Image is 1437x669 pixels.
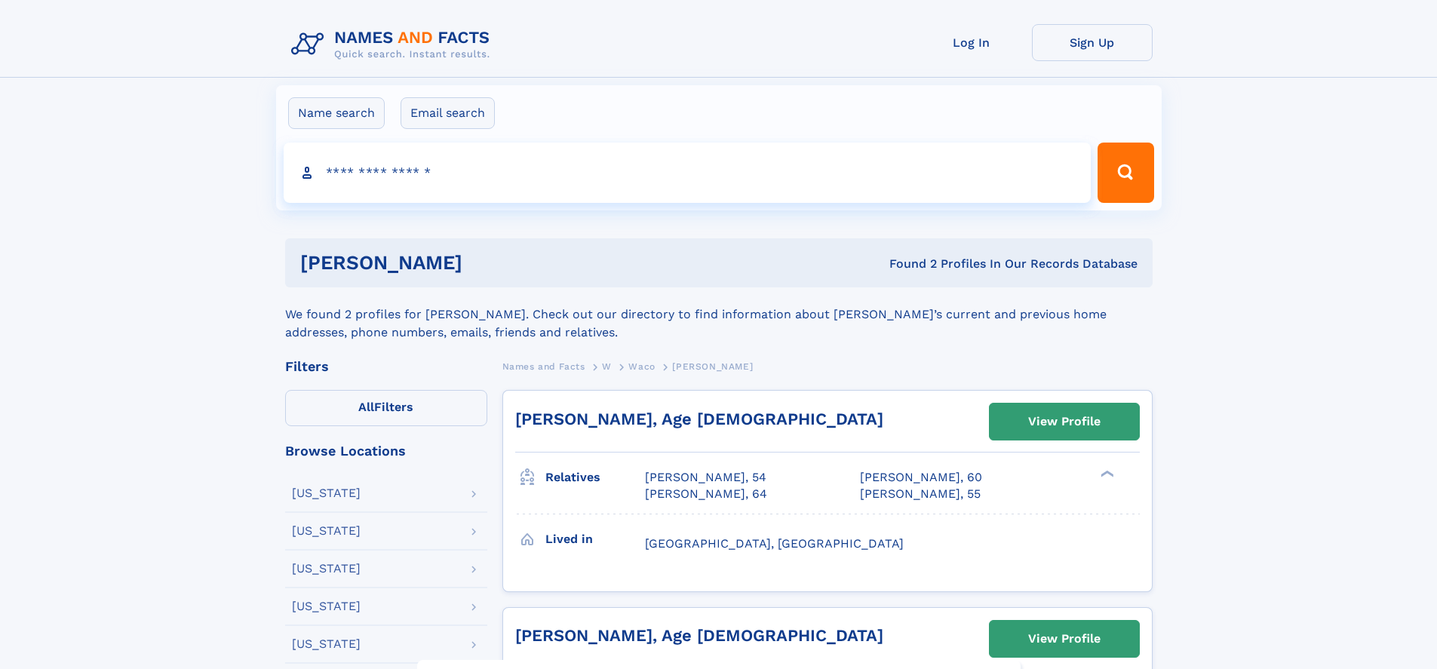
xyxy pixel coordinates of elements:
div: Browse Locations [285,444,487,458]
input: search input [284,143,1092,203]
a: Sign Up [1032,24,1153,61]
div: [US_STATE] [292,563,361,575]
label: Email search [401,97,495,129]
a: [PERSON_NAME], 54 [645,469,766,486]
a: [PERSON_NAME], 55 [860,486,981,502]
div: [US_STATE] [292,487,361,499]
label: Name search [288,97,385,129]
h1: [PERSON_NAME] [300,253,676,272]
div: [US_STATE] [292,600,361,612]
div: View Profile [1028,621,1101,656]
a: [PERSON_NAME], Age [DEMOGRAPHIC_DATA] [515,410,883,428]
span: [GEOGRAPHIC_DATA], [GEOGRAPHIC_DATA] [645,536,904,551]
span: W [602,361,612,372]
a: [PERSON_NAME], 64 [645,486,767,502]
a: Names and Facts [502,357,585,376]
div: We found 2 profiles for [PERSON_NAME]. Check out our directory to find information about [PERSON_... [285,287,1153,342]
a: View Profile [990,404,1139,440]
button: Search Button [1098,143,1153,203]
div: [US_STATE] [292,525,361,537]
a: [PERSON_NAME], Age [DEMOGRAPHIC_DATA] [515,626,883,645]
h3: Lived in [545,526,645,552]
span: All [358,400,374,414]
div: Filters [285,360,487,373]
span: [PERSON_NAME] [672,361,753,372]
span: Waco [628,361,655,372]
div: ❯ [1097,469,1115,479]
a: [PERSON_NAME], 60 [860,469,982,486]
div: [US_STATE] [292,638,361,650]
div: View Profile [1028,404,1101,439]
a: View Profile [990,621,1139,657]
a: Waco [628,357,655,376]
label: Filters [285,390,487,426]
img: Logo Names and Facts [285,24,502,65]
h3: Relatives [545,465,645,490]
a: Log In [911,24,1032,61]
div: Found 2 Profiles In Our Records Database [676,256,1138,272]
a: W [602,357,612,376]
